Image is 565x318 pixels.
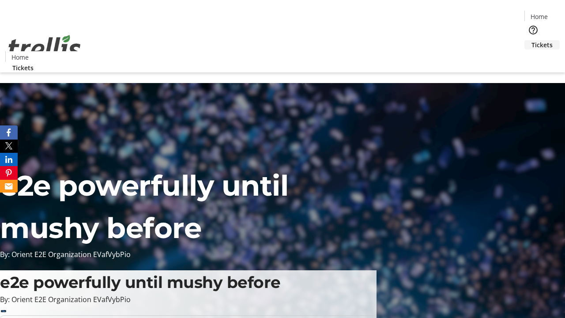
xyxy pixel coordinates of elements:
span: Tickets [12,63,34,72]
a: Home [6,53,34,62]
img: Orient E2E Organization EVafVybPio's Logo [5,25,84,69]
a: Home [525,12,553,21]
span: Home [11,53,29,62]
button: Cart [524,49,542,67]
span: Home [531,12,548,21]
span: Tickets [531,40,553,49]
a: Tickets [524,40,560,49]
a: Tickets [5,63,41,72]
button: Help [524,21,542,39]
